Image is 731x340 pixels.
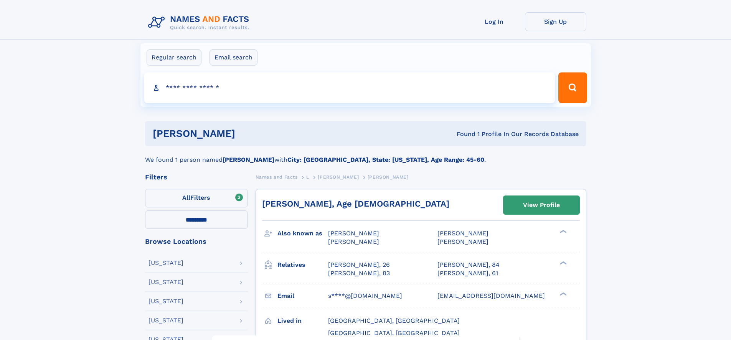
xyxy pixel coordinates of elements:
[328,261,390,269] a: [PERSON_NAME], 26
[558,72,587,103] button: Search Button
[328,269,390,278] a: [PERSON_NAME], 83
[328,230,379,237] span: [PERSON_NAME]
[437,261,500,269] a: [PERSON_NAME], 84
[145,12,256,33] img: Logo Names and Facts
[306,174,309,180] span: L
[145,189,248,207] label: Filters
[437,238,488,245] span: [PERSON_NAME]
[145,174,248,181] div: Filters
[149,298,183,304] div: [US_STATE]
[262,199,449,209] a: [PERSON_NAME], Age [DEMOGRAPHIC_DATA]
[437,269,498,278] a: [PERSON_NAME], 61
[558,260,567,265] div: ❯
[318,172,359,182] a: [PERSON_NAME]
[346,130,579,138] div: Found 1 Profile In Our Records Database
[328,238,379,245] span: [PERSON_NAME]
[256,172,298,182] a: Names and Facts
[277,289,328,302] h3: Email
[223,156,274,163] b: [PERSON_NAME]
[558,291,567,296] div: ❯
[525,12,586,31] a: Sign Up
[328,329,460,337] span: [GEOGRAPHIC_DATA], [GEOGRAPHIC_DATA]
[153,129,346,138] h1: [PERSON_NAME]
[437,292,545,299] span: [EMAIL_ADDRESS][DOMAIN_NAME]
[558,229,567,234] div: ❯
[287,156,484,163] b: City: [GEOGRAPHIC_DATA], State: [US_STATE], Age Range: 45-60
[144,72,555,103] input: search input
[277,258,328,271] h3: Relatives
[182,194,190,201] span: All
[464,12,525,31] a: Log In
[503,196,579,214] a: View Profile
[149,279,183,285] div: [US_STATE]
[277,227,328,240] h3: Also known as
[145,238,248,245] div: Browse Locations
[368,174,409,180] span: [PERSON_NAME]
[210,49,257,66] label: Email search
[437,230,488,237] span: [PERSON_NAME]
[149,317,183,324] div: [US_STATE]
[145,146,586,164] div: We found 1 person named with .
[328,317,460,324] span: [GEOGRAPHIC_DATA], [GEOGRAPHIC_DATA]
[306,172,309,182] a: L
[149,260,183,266] div: [US_STATE]
[318,174,359,180] span: [PERSON_NAME]
[523,196,560,214] div: View Profile
[277,314,328,327] h3: Lived in
[147,49,201,66] label: Regular search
